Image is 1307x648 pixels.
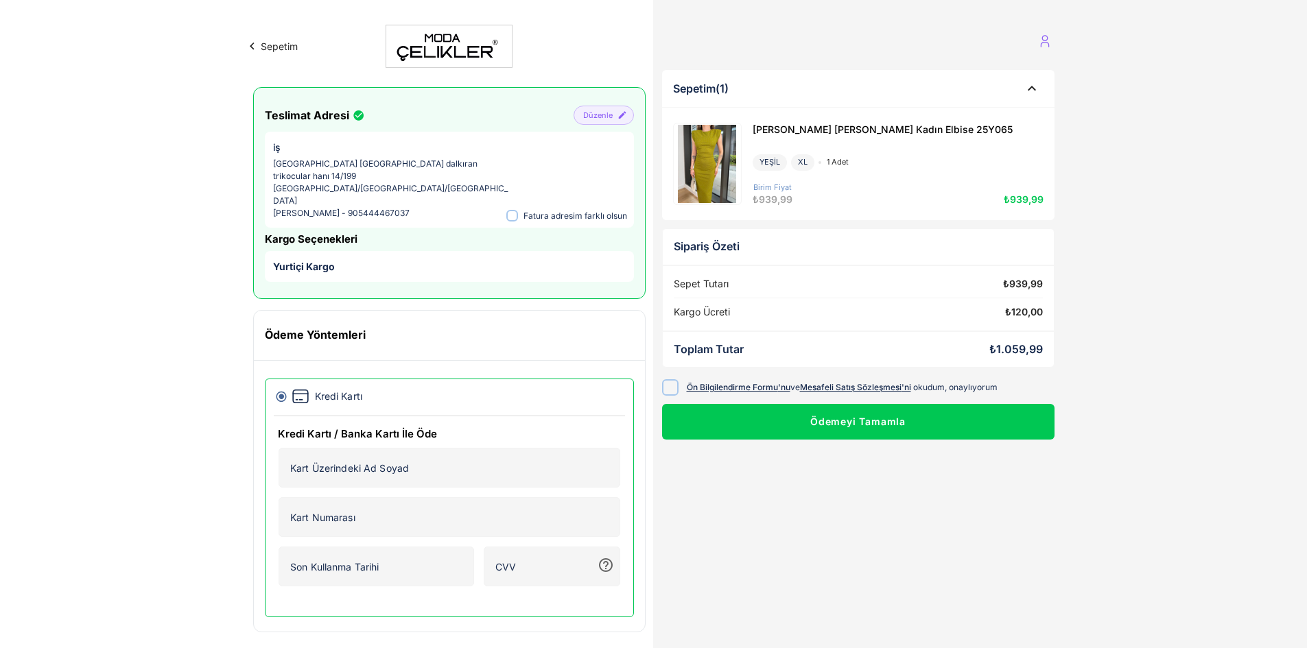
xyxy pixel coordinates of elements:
h3: Kargo Seçenekleri [265,233,357,245]
div: ₺120,00 [1005,307,1043,318]
span: ₺939,99 [1004,193,1044,205]
span: 'ni [902,382,911,392]
div: Kredi Kartı / Banka Kartı İle Öde [278,427,621,442]
span: [PERSON_NAME] [PERSON_NAME] Kadın Elbise 25Y065 [753,123,1013,135]
div: Birim Fiyat [753,183,792,192]
button: Ödemeyi Tamamla [662,404,1055,440]
span: 'nu [778,382,790,392]
span: (1) [716,82,729,95]
label: Kredi Kartı [292,387,362,405]
p: [GEOGRAPHIC_DATA] [GEOGRAPHIC_DATA] dalkıran trikocular hanı 14/199 [GEOGRAPHIC_DATA]/[GEOGRAPHIC... [273,158,626,219]
label: Fatura adresim farklı olsun [506,207,627,224]
h2: Ödeme Yöntemleri [265,328,366,341]
div: XL [791,154,814,170]
div: iş [273,140,626,154]
h2: Teslimat Adresi [265,109,365,122]
div: ₺939,99 [1003,278,1043,290]
div: Sepetim [673,82,729,95]
div: ve okudum, onaylıyorum [687,381,998,394]
div: 1 adet [819,158,849,167]
div: Sepet Tutarı [674,278,729,290]
div: Toplam Tutar [674,343,744,356]
div: Kargo Ücreti [674,307,730,318]
button: Sepetim [245,39,298,53]
img: pay_credit_card-75e1b323.svg [292,387,309,405]
img: Yuvarlak Yaka Drapeli Jesep Yeşil Kadın Elbise 25Y065 [675,125,740,203]
span: Yurtiçi Kargo [273,261,335,272]
button: Düzenle [574,106,633,125]
div: Sipariş Özeti [674,240,1043,253]
span: ₺939,99 [753,193,792,205]
a: Ön Bilgilendirme Formu'nu [687,382,790,392]
div: ₺1.059,99 [989,343,1043,356]
a: Mesafeli Satış Sözleşmesi'ni [800,382,911,392]
div: YEŞİL [753,154,787,170]
span: Düzenle [582,110,613,120]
